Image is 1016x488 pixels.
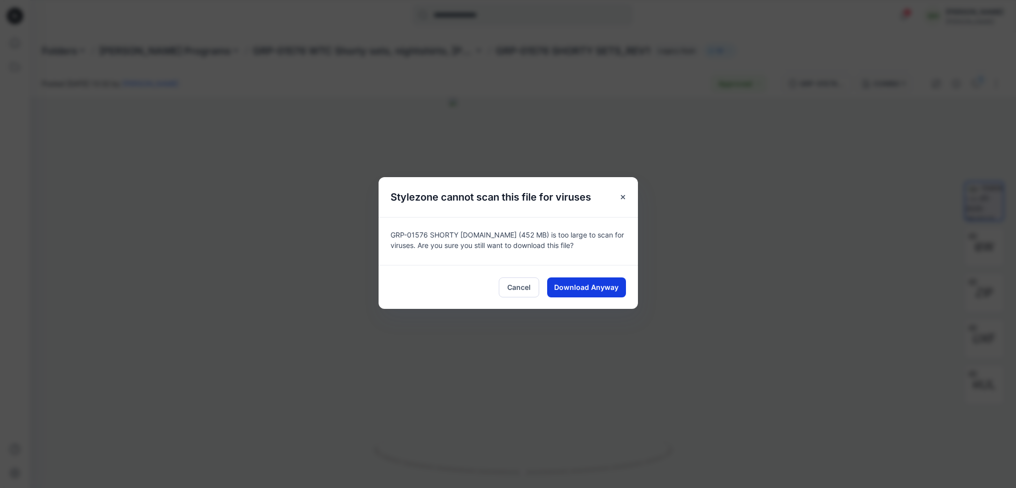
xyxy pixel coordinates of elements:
[614,188,632,206] button: Close
[379,217,638,265] div: GRP-01576 SHORTY [DOMAIN_NAME] (452 MB) is too large to scan for viruses. Are you sure you still ...
[547,277,626,297] button: Download Anyway
[499,277,539,297] button: Cancel
[379,177,603,217] h5: Stylezone cannot scan this file for viruses
[554,282,618,292] span: Download Anyway
[507,282,531,292] span: Cancel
